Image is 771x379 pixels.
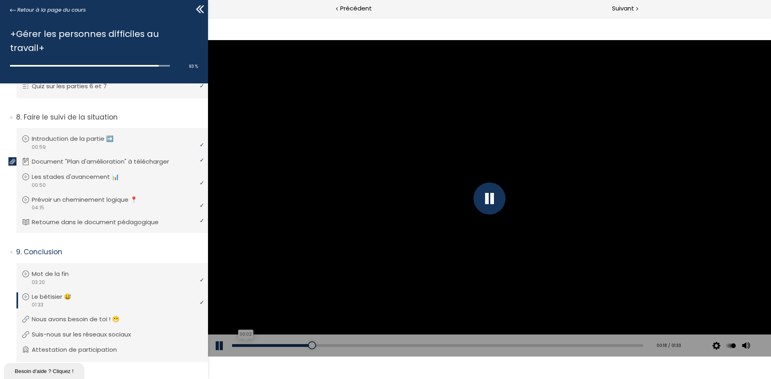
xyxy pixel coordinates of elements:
span: 00:59 [31,144,46,151]
span: Retour à la page du cours [17,6,86,14]
p: Prévoir un cheminement logique 📍 [32,195,150,204]
span: Suivant [612,4,634,14]
p: Mot de la fin [32,270,81,278]
h1: +Gérer les personnes difficiles au travail+ [10,27,194,55]
span: 01:33 [31,301,43,308]
p: Conclusion [16,247,202,257]
iframe: chat widget [4,361,86,379]
span: 03:20 [31,279,45,286]
p: Quiz sur les parties 6 et 7 [32,82,119,91]
button: Play back rate [517,317,529,339]
span: 9. [16,247,22,257]
span: 93 % [189,63,198,69]
button: Volume [531,317,543,339]
p: Nous avons besoin de toi ! 😁 [32,315,132,324]
p: Les stades d'avancement 📊 [32,172,131,181]
div: 00:18 / 01:33 [442,324,473,331]
span: Précédent [340,4,372,14]
p: Faire le suivi de la situation [16,112,202,122]
p: Retourne dans le document pédagogique [32,218,171,227]
div: 00:02 [30,312,45,321]
button: Video quality [502,317,514,339]
span: 04:15 [31,204,44,211]
p: Le bêtisier 😅 [32,292,84,301]
span: 00:50 [31,182,46,189]
a: Retour à la page du cours [10,6,86,14]
p: Introduction de la partie ➡️ [32,134,126,143]
div: Modifier la vitesse de lecture [516,317,530,339]
span: 8. [16,112,22,122]
p: Document "Plan d'amélioration" à télécharger [32,157,181,166]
